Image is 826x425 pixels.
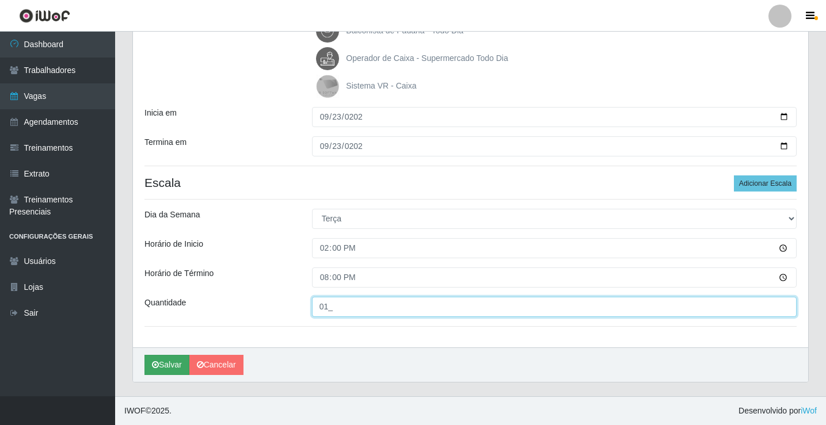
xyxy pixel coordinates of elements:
label: Horário de Término [144,267,214,279]
button: Adicionar Escala [734,175,797,192]
input: 00:00 [312,267,797,288]
label: Dia da Semana [144,209,200,221]
label: Horário de Inicio [144,238,203,250]
button: Salvar [144,355,189,375]
input: 00/00/0000 [312,136,797,156]
img: CoreUI Logo [19,9,70,23]
label: Termina em [144,136,186,148]
label: Quantidade [144,297,186,309]
span: IWOF [124,406,146,415]
img: Sistema VR - Caixa [316,75,344,98]
a: iWof [801,406,817,415]
span: Desenvolvido por [739,405,817,417]
span: Sistema VR - Caixa [346,81,416,90]
span: Operador de Caixa - Supermercado Todo Dia [346,53,508,63]
input: Informe a quantidade... [312,297,797,317]
span: © 2025 . [124,405,172,417]
label: Inicia em [144,107,177,119]
input: 00:00 [312,238,797,258]
a: Cancelar [189,355,243,375]
h4: Escala [144,175,797,190]
input: 00/00/0000 [312,107,797,127]
img: Operador de Caixa - Supermercado Todo Dia [316,47,344,70]
span: Balconista de Padaria - Todo Dia [346,26,463,35]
